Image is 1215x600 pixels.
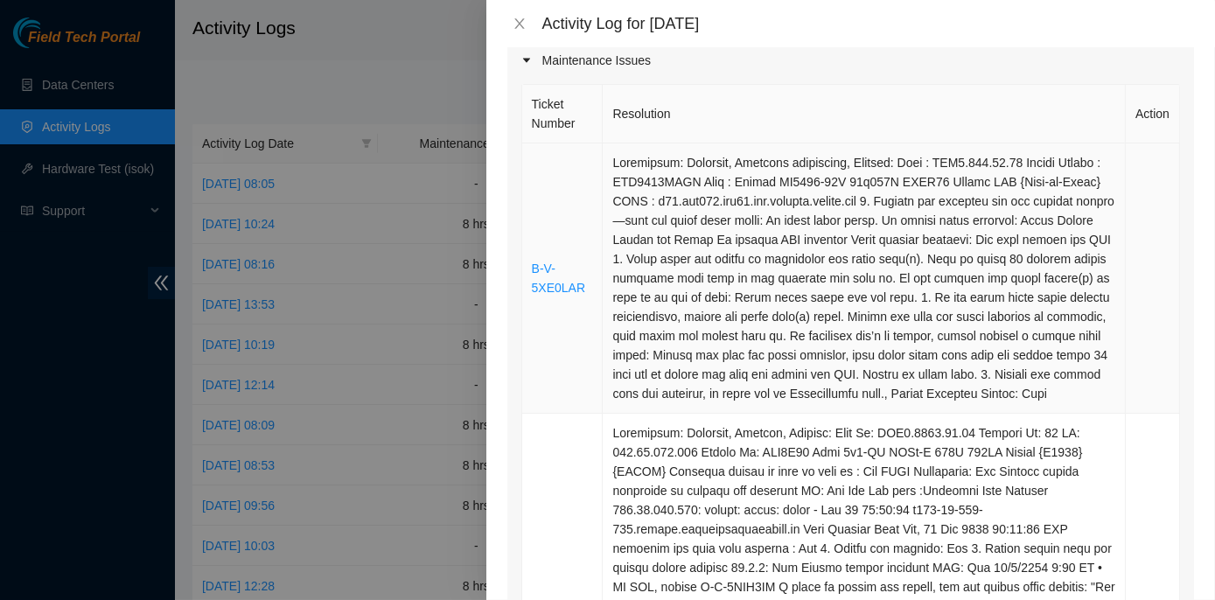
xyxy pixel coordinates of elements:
[521,55,532,66] span: caret-right
[532,262,585,295] a: B-V-5XE0LAR
[507,40,1194,80] div: Maintenance Issues
[522,85,604,143] th: Ticket Number
[542,14,1194,33] div: Activity Log for [DATE]
[507,16,532,32] button: Close
[513,17,527,31] span: close
[603,143,1126,414] td: Loremipsum: Dolorsit, Ametcons adipiscing, Elitsed: Doei : TEM5.844.52.78 Incidi Utlabo : ETD9413...
[1126,85,1180,143] th: Action
[603,85,1126,143] th: Resolution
